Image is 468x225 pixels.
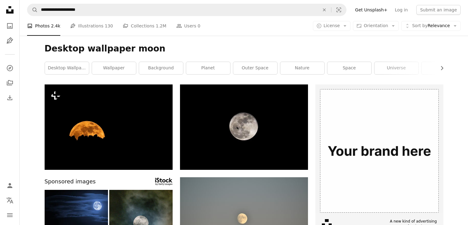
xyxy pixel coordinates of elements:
[412,23,427,28] span: Sort by
[123,16,166,36] a: Collections 1.2M
[45,62,89,74] a: desktop wallpaper
[353,21,399,31] button: Orientation
[92,62,136,74] a: wallpaper
[324,23,340,28] span: License
[180,124,308,130] a: full moon during the night
[198,22,200,29] span: 0
[27,4,38,16] button: Search Unsplash
[327,62,371,74] a: space
[313,21,351,31] button: License
[4,62,16,74] a: Explore
[45,177,96,186] span: Sponsored images
[331,4,346,16] button: Visual search
[4,92,16,104] a: Download History
[401,21,461,31] button: Sort byRelevance
[315,84,443,213] img: file-1635990775102-c9800842e1cdimage
[412,23,450,29] span: Relevance
[70,16,113,36] a: Illustrations 130
[280,62,324,74] a: nature
[4,77,16,89] a: Collections
[45,124,173,130] a: a full moon is seen in the dark sky
[422,62,466,74] a: moon
[4,20,16,32] a: Photos
[4,209,16,221] button: Menu
[105,22,113,29] span: 130
[176,16,201,36] a: Users 0
[364,23,388,28] span: Orientation
[374,62,418,74] a: universe
[139,62,183,74] a: background
[233,62,277,74] a: outer space
[4,179,16,192] a: Log in / Sign up
[186,62,230,74] a: planet
[156,22,166,29] span: 1.2M
[318,4,331,16] button: Clear
[4,194,16,207] button: Language
[27,4,346,16] form: Find visuals sitewide
[351,5,391,15] a: Get Unsplash+
[180,217,308,223] a: full moon over the clouds
[436,62,443,74] button: scroll list to the right
[4,35,16,47] a: Illustrations
[180,84,308,170] img: full moon during the night
[391,5,411,15] a: Log in
[416,5,461,15] button: Submit an image
[45,84,173,170] img: a full moon is seen in the dark sky
[45,43,443,54] h1: Desktop wallpaper moon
